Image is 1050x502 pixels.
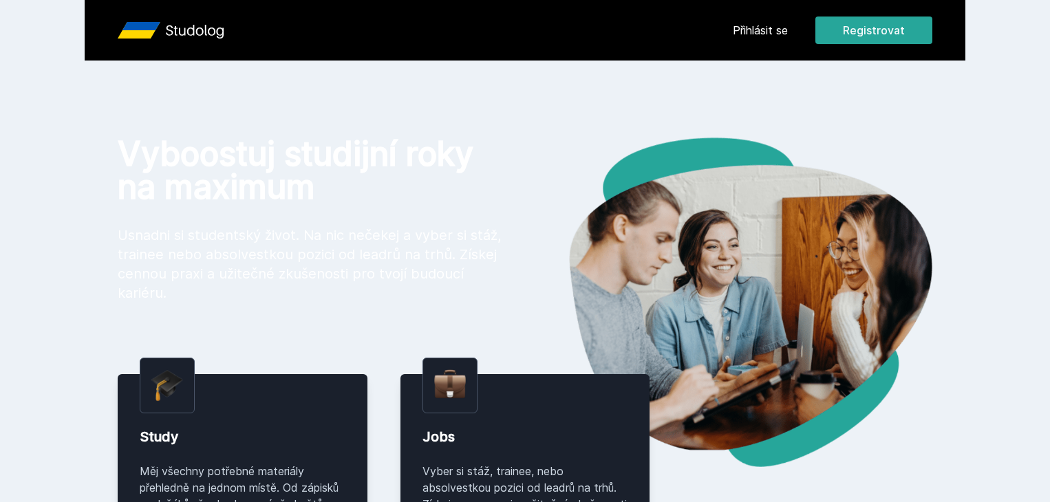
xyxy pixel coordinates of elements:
h1: Vyboostuj studijní roky na maximum [118,138,503,204]
img: hero.png [525,138,932,467]
button: Registrovat [815,17,932,44]
a: Přihlásit se [733,22,788,39]
img: graduation-cap.png [151,369,183,402]
div: Study [140,427,345,446]
img: briefcase.png [434,367,466,402]
div: Jobs [422,427,628,446]
p: Usnadni si studentský život. Na nic nečekej a vyber si stáž, trainee nebo absolvestkou pozici od ... [118,226,503,303]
